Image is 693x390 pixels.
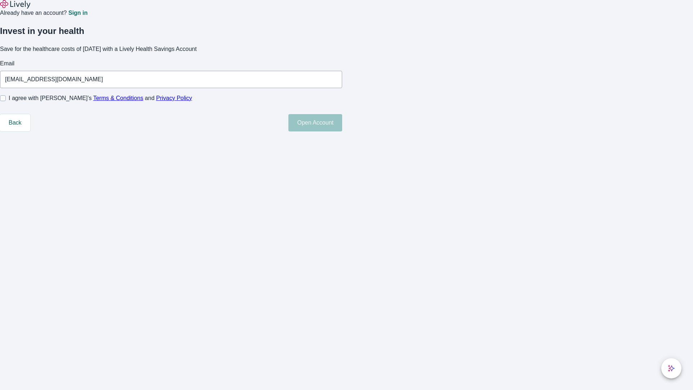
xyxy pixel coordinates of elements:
a: Sign in [68,10,87,16]
span: I agree with [PERSON_NAME]’s and [9,94,192,103]
button: chat [661,358,681,378]
a: Terms & Conditions [93,95,143,101]
svg: Lively AI Assistant [668,365,675,372]
a: Privacy Policy [156,95,192,101]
